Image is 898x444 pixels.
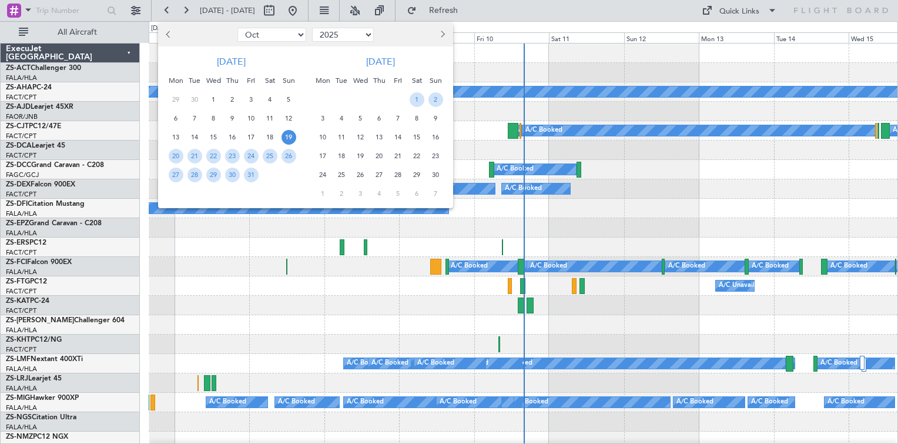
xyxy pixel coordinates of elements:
div: 10-10-2025 [242,109,260,128]
div: 8-10-2025 [204,109,223,128]
button: Next month [435,25,448,44]
div: 18-10-2025 [260,128,279,146]
div: 21-10-2025 [185,146,204,165]
span: 18 [263,130,277,145]
div: Sun [279,71,298,90]
span: 5 [282,92,296,107]
div: 24-11-2025 [313,165,332,184]
span: 13 [169,130,183,145]
span: 28 [391,168,406,182]
span: 30 [225,168,240,182]
div: Sun [426,71,445,90]
span: 20 [372,149,387,163]
span: 15 [410,130,424,145]
div: 9-10-2025 [223,109,242,128]
div: 9-11-2025 [426,109,445,128]
span: 21 [187,149,202,163]
span: 7 [187,111,202,126]
div: 2-10-2025 [223,90,242,109]
div: 1-10-2025 [204,90,223,109]
span: 19 [353,149,368,163]
span: 10 [316,130,330,145]
span: 14 [187,130,202,145]
span: 2 [225,92,240,107]
div: 2-11-2025 [426,90,445,109]
div: 27-10-2025 [166,165,185,184]
span: 16 [428,130,443,145]
div: Fri [242,71,260,90]
div: 25-10-2025 [260,146,279,165]
span: 19 [282,130,296,145]
span: 14 [391,130,406,145]
span: 7 [428,186,443,201]
span: 29 [206,168,221,182]
div: 29-11-2025 [407,165,426,184]
span: 3 [316,111,330,126]
span: 5 [353,111,368,126]
div: 29-9-2025 [166,90,185,109]
div: 17-11-2025 [313,146,332,165]
span: 1 [410,92,424,107]
div: 30-9-2025 [185,90,204,109]
div: 23-11-2025 [426,146,445,165]
span: 5 [391,186,406,201]
div: 20-11-2025 [370,146,388,165]
div: Mon [313,71,332,90]
span: 28 [187,168,202,182]
span: 30 [187,92,202,107]
span: 8 [206,111,221,126]
div: 29-10-2025 [204,165,223,184]
span: 4 [263,92,277,107]
span: 6 [372,111,387,126]
div: Wed [204,71,223,90]
div: 21-11-2025 [388,146,407,165]
div: 26-10-2025 [279,146,298,165]
div: 6-10-2025 [166,109,185,128]
span: 26 [353,168,368,182]
div: Tue [332,71,351,90]
div: Thu [223,71,242,90]
div: 15-10-2025 [204,128,223,146]
span: 8 [410,111,424,126]
div: 12-11-2025 [351,128,370,146]
span: 21 [391,149,406,163]
span: 20 [169,149,183,163]
div: 3-11-2025 [313,109,332,128]
div: 16-11-2025 [426,128,445,146]
div: 24-10-2025 [242,146,260,165]
span: 2 [334,186,349,201]
div: 4-12-2025 [370,184,388,203]
select: Select month [237,28,306,42]
span: 6 [169,111,183,126]
span: 6 [410,186,424,201]
button: Previous month [163,25,176,44]
span: 26 [282,149,296,163]
div: Thu [370,71,388,90]
div: Fri [388,71,407,90]
div: 11-11-2025 [332,128,351,146]
span: 4 [372,186,387,201]
div: 11-10-2025 [260,109,279,128]
div: 7-11-2025 [388,109,407,128]
span: 2 [428,92,443,107]
div: 20-10-2025 [166,146,185,165]
div: 22-11-2025 [407,146,426,165]
span: 30 [428,168,443,182]
div: 1-12-2025 [313,184,332,203]
div: 14-10-2025 [185,128,204,146]
span: 7 [391,111,406,126]
span: 15 [206,130,221,145]
div: 5-11-2025 [351,109,370,128]
span: 12 [282,111,296,126]
div: 7-10-2025 [185,109,204,128]
div: 19-11-2025 [351,146,370,165]
span: 24 [316,168,330,182]
div: 15-11-2025 [407,128,426,146]
div: 6-11-2025 [370,109,388,128]
div: 17-10-2025 [242,128,260,146]
div: 22-10-2025 [204,146,223,165]
span: 25 [263,149,277,163]
div: 8-11-2025 [407,109,426,128]
div: Sat [407,71,426,90]
div: 19-10-2025 [279,128,298,146]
